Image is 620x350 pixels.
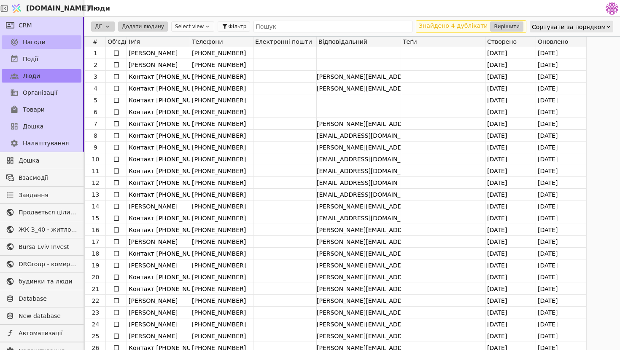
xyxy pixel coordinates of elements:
[253,21,412,32] input: Пошук
[536,118,586,130] div: [DATE]
[192,38,223,45] span: Телефони
[190,274,246,281] span: [PHONE_NUMBER]
[317,165,401,176] div: [EMAIL_ADDRESS][DOMAIN_NAME]
[2,309,81,323] a: New database
[536,271,586,283] div: [DATE]
[536,224,586,236] div: [DATE]
[190,286,246,292] span: [PHONE_NUMBER]
[171,21,214,32] button: Select view
[317,283,401,294] div: [PERSON_NAME][EMAIL_ADDRESS][DOMAIN_NAME]
[485,259,536,271] div: [DATE]
[190,120,246,127] span: [PHONE_NUMBER]
[190,321,246,328] span: [PHONE_NUMBER]
[2,223,81,236] a: ЖК З_40 - житлова та комерційна нерухомість класу Преміум
[532,21,606,33] div: Сортувати за порядком
[2,120,81,133] a: Дошка
[536,212,586,224] div: [DATE]
[317,71,401,82] div: [PERSON_NAME][EMAIL_ADDRESS][DOMAIN_NAME]
[85,37,106,47] div: #
[2,292,81,305] a: Database
[129,212,190,224] div: Контакт [PHONE_NUMBER]
[129,177,190,188] div: Контакт [PHONE_NUMBER]
[317,130,401,141] div: [EMAIL_ADDRESS][DOMAIN_NAME]
[485,130,536,142] div: [DATE]
[2,86,81,99] a: Організації
[536,177,586,189] div: [DATE]
[317,177,401,188] div: [EMAIL_ADDRESS][DOMAIN_NAME]
[129,189,190,200] div: Контакт [PHONE_NUMBER]
[190,297,246,304] span: [PHONE_NUMBER]
[318,38,367,45] span: Відповідальний
[190,132,246,139] span: [PHONE_NUMBER]
[485,47,536,59] div: [DATE]
[86,271,105,283] div: 20
[2,326,81,340] a: Автоматизації
[129,271,190,283] div: Контакт [PHONE_NUMBER]
[538,38,568,45] span: Оновлено
[485,118,536,130] div: [DATE]
[129,71,190,82] div: Контакт [PHONE_NUMBER]
[19,243,77,251] span: Bursa Lviv Invest
[485,71,536,83] div: [DATE]
[129,283,190,294] div: Контакт [PHONE_NUMBER]
[485,224,536,236] div: [DATE]
[86,59,105,71] div: 2
[129,330,190,342] div: [PERSON_NAME]
[86,130,105,142] div: 8
[485,94,536,106] div: [DATE]
[19,277,77,286] span: будинки та люди
[86,177,105,189] div: 12
[317,307,401,318] div: [PERSON_NAME][EMAIL_ADDRESS][DOMAIN_NAME]
[86,236,105,248] div: 17
[91,21,115,32] button: Дії
[190,227,246,233] span: [PHONE_NUMBER]
[536,59,586,71] div: [DATE]
[317,189,401,200] div: [EMAIL_ADDRESS][DOMAIN_NAME]
[86,318,105,330] div: 24
[86,259,105,271] div: 19
[190,238,246,245] span: [PHONE_NUMBER]
[536,318,586,330] div: [DATE]
[86,47,105,59] div: 1
[86,330,105,342] div: 25
[108,38,127,45] span: Об'єднати
[536,142,586,153] div: [DATE]
[190,191,246,198] span: [PHONE_NUMBER]
[129,106,190,118] div: Контакт [PHONE_NUMBER]
[129,318,190,330] div: [PERSON_NAME]
[129,38,140,45] span: Ім'я
[485,200,536,212] div: [DATE]
[129,248,190,259] div: Контакт [PHONE_NUMBER]
[536,106,586,118] div: [DATE]
[23,88,57,97] span: Організації
[2,171,81,184] a: Взаємодії
[190,156,246,163] span: [PHONE_NUMBER]
[485,142,536,153] div: [DATE]
[129,83,190,94] div: Контакт [PHONE_NUMBER]
[19,312,77,321] span: New database
[129,153,190,165] div: Контакт [PHONE_NUMBER]
[485,283,536,295] div: [DATE]
[129,236,190,247] div: [PERSON_NAME]
[129,142,190,153] div: Контакт [PHONE_NUMBER]
[2,188,81,202] a: Завдання
[86,212,105,224] div: 15
[86,94,105,106] div: 5
[190,109,246,115] span: [PHONE_NUMBER]
[536,248,586,259] div: [DATE]
[485,59,536,71] div: [DATE]
[536,165,586,177] div: [DATE]
[129,47,190,59] div: [PERSON_NAME]
[490,21,523,32] button: Вирішити
[86,189,105,200] div: 13
[86,200,105,212] div: 14
[86,71,105,83] div: 3
[485,236,536,248] div: [DATE]
[487,38,517,45] span: Створено
[19,156,77,165] span: Дошка
[190,168,246,174] span: [PHONE_NUMBER]
[485,189,536,200] div: [DATE]
[317,248,401,259] div: [PERSON_NAME][EMAIL_ADDRESS][DOMAIN_NAME]
[317,118,401,129] div: [PERSON_NAME][EMAIL_ADDRESS][DOMAIN_NAME]
[317,212,401,224] div: [EMAIL_ADDRESS][DOMAIN_NAME]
